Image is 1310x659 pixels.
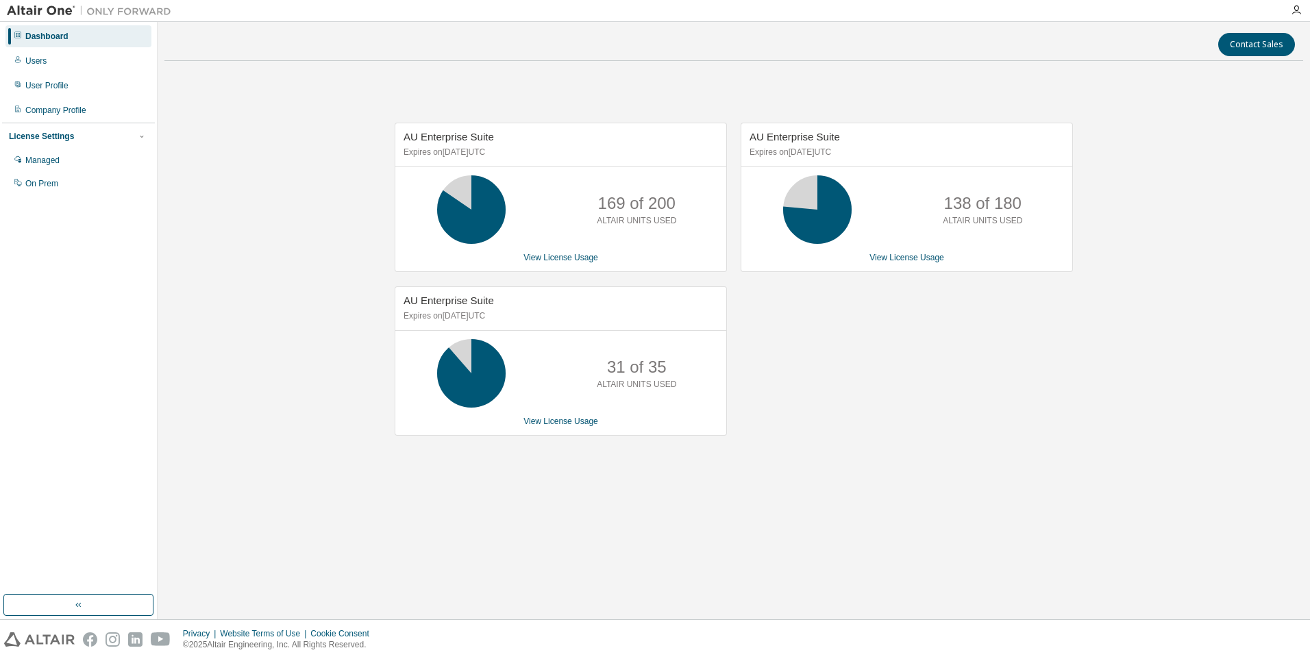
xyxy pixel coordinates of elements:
div: User Profile [25,80,69,91]
img: linkedin.svg [128,632,143,647]
div: Dashboard [25,31,69,42]
span: AU Enterprise Suite [404,131,494,142]
button: Contact Sales [1218,33,1295,56]
div: On Prem [25,178,58,189]
img: facebook.svg [83,632,97,647]
div: Privacy [183,628,220,639]
img: Altair One [7,4,178,18]
a: View License Usage [523,416,598,426]
a: View License Usage [869,253,944,262]
img: youtube.svg [151,632,171,647]
div: Users [25,55,47,66]
div: Cookie Consent [310,628,377,639]
p: Expires on [DATE] UTC [404,147,715,158]
img: instagram.svg [106,632,120,647]
p: © 2025 Altair Engineering, Inc. All Rights Reserved. [183,639,378,651]
p: Expires on [DATE] UTC [404,310,715,322]
span: AU Enterprise Suite [750,131,840,142]
p: ALTAIR UNITS USED [943,215,1022,227]
p: 138 of 180 [944,192,1022,215]
span: AU Enterprise Suite [404,295,494,306]
p: Expires on [DATE] UTC [750,147,1061,158]
div: Company Profile [25,105,86,116]
p: ALTAIR UNITS USED [597,379,676,390]
p: 169 of 200 [598,192,676,215]
div: Managed [25,155,60,166]
a: View License Usage [523,253,598,262]
p: 31 of 35 [607,356,667,379]
p: ALTAIR UNITS USED [597,215,676,227]
div: License Settings [9,131,74,142]
div: Website Terms of Use [220,628,310,639]
img: altair_logo.svg [4,632,75,647]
